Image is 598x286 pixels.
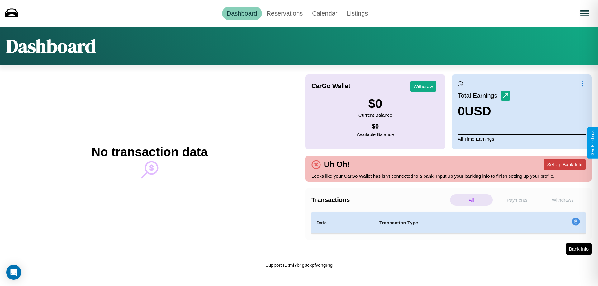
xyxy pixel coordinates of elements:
[357,130,394,138] p: Available Balance
[576,5,593,22] button: Open menu
[410,81,436,92] button: Withdraw
[91,145,207,159] h2: No transaction data
[311,172,586,180] p: Looks like your CarGo Wallet has isn't connected to a bank. Input up your banking info to finish ...
[591,130,595,156] div: Give Feedback
[458,104,510,118] h3: 0 USD
[265,261,333,269] p: Support ID: mf7b4g8cxpfvqhgr4g
[307,7,342,20] a: Calendar
[379,219,521,227] h4: Transaction Type
[342,7,373,20] a: Listings
[357,123,394,130] h4: $ 0
[316,219,369,227] h4: Date
[262,7,308,20] a: Reservations
[544,159,586,170] button: Set Up Bank Info
[450,194,493,206] p: All
[6,33,96,59] h1: Dashboard
[311,82,350,90] h4: CarGo Wallet
[566,243,592,255] button: Bank Info
[358,111,392,119] p: Current Balance
[321,160,353,169] h4: Uh Oh!
[458,90,501,101] p: Total Earnings
[458,134,586,143] p: All Time Earnings
[358,97,392,111] h3: $ 0
[541,194,584,206] p: Withdraws
[496,194,539,206] p: Payments
[311,212,586,234] table: simple table
[222,7,262,20] a: Dashboard
[311,196,448,204] h4: Transactions
[6,265,21,280] div: Open Intercom Messenger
